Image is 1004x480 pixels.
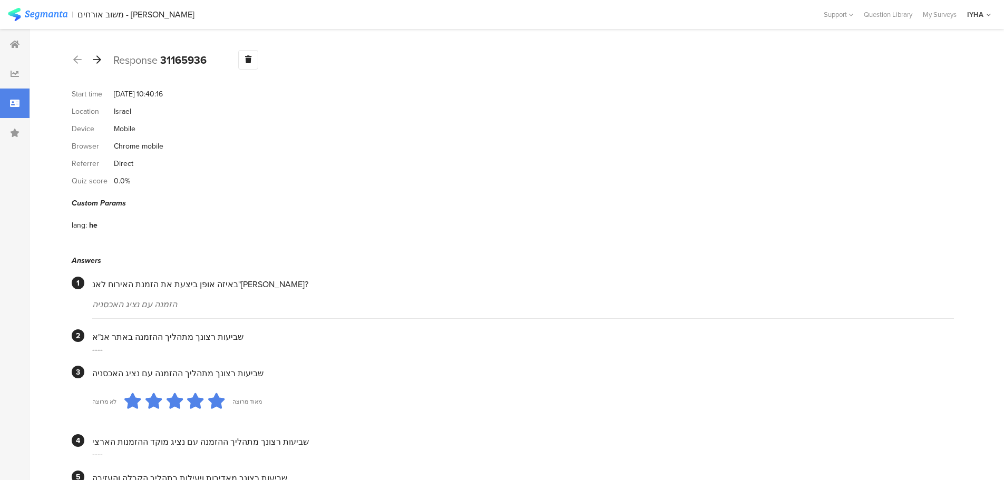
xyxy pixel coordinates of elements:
[92,298,954,310] div: הזמנה עם נציג האכסניה
[72,255,954,266] div: Answers
[72,434,84,447] div: 4
[114,158,133,169] div: Direct
[92,278,954,290] div: באיזה אופן ביצעת את הזמנת האירוח לאנ"[PERSON_NAME]?
[824,6,853,23] div: Support
[72,366,84,378] div: 3
[89,220,98,231] div: he
[72,329,84,342] div: 2
[114,89,163,100] div: [DATE] 10:40:16
[918,9,962,19] a: My Surveys
[72,106,114,117] div: Location
[72,141,114,152] div: Browser
[92,367,954,379] div: שביעות רצונך מתהליך ההזמנה עם נציג האכסניה
[967,9,983,19] div: IYHA
[92,448,954,460] div: ----
[72,158,114,169] div: Referrer
[72,198,954,209] div: Custom Params
[232,397,262,406] div: מאוד מרוצה
[114,175,130,187] div: 0.0%
[72,123,114,134] div: Device
[114,141,163,152] div: Chrome mobile
[77,9,194,19] div: משוב אורחים - [PERSON_NAME]
[113,52,158,68] span: Response
[8,8,67,21] img: segmanta logo
[72,175,114,187] div: Quiz score
[72,8,73,21] div: |
[92,343,954,355] div: ----
[160,52,207,68] b: 31165936
[92,436,954,448] div: שביעות רצונך מתהליך ההזמנה עם נציג מוקד ההזמנות הארצי
[859,9,918,19] a: Question Library
[72,277,84,289] div: 1
[92,331,954,343] div: שביעות רצונך מתהליך ההזמנה באתר אנ"א
[72,220,89,231] div: lang:
[114,123,135,134] div: Mobile
[114,106,131,117] div: Israel
[92,397,116,406] div: לא מרוצה
[72,89,114,100] div: Start time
